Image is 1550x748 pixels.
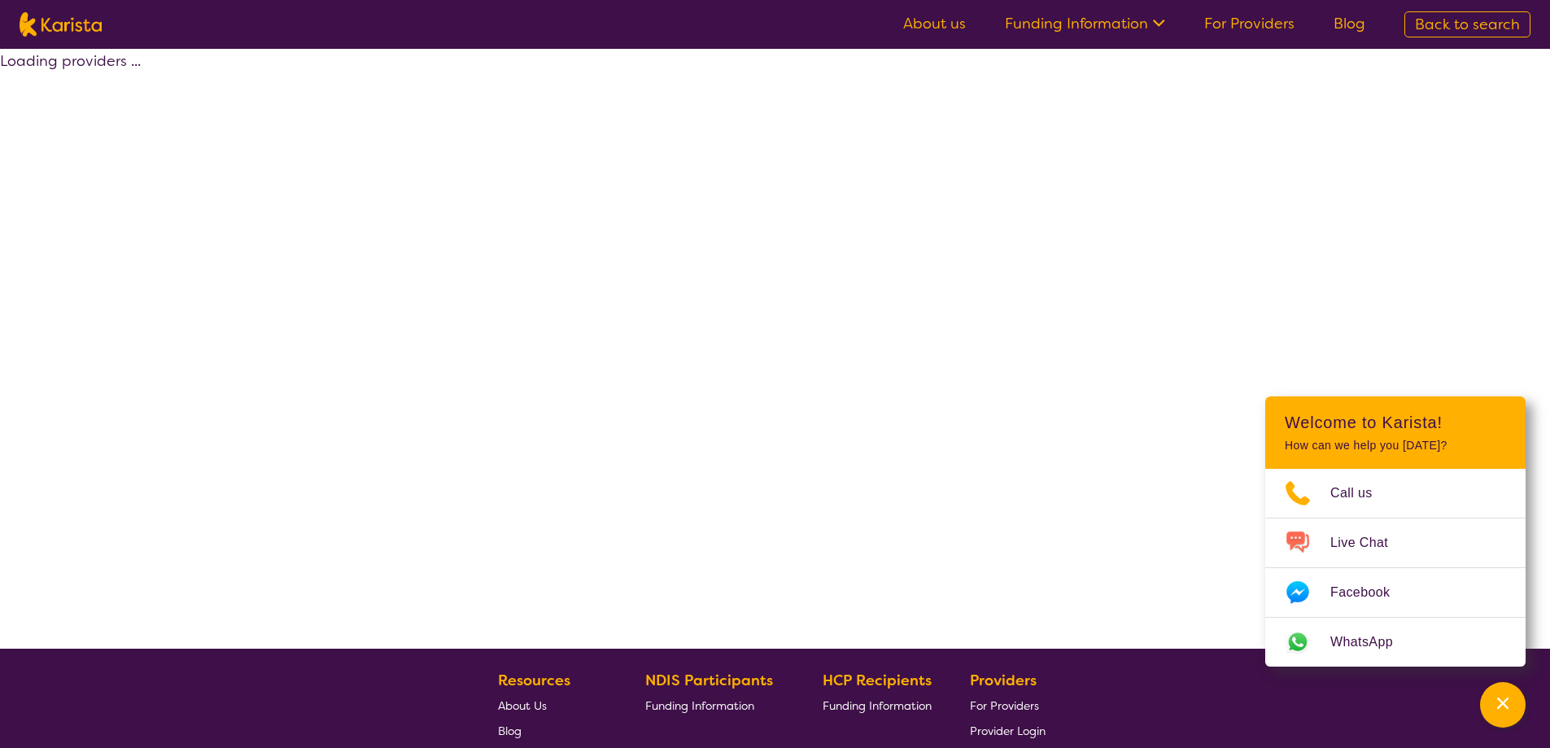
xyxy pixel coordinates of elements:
[1265,396,1526,667] div: Channel Menu
[903,14,966,33] a: About us
[1285,413,1506,432] h2: Welcome to Karista!
[970,693,1046,718] a: For Providers
[1330,481,1392,505] span: Call us
[1005,14,1165,33] a: Funding Information
[645,698,754,713] span: Funding Information
[1285,439,1506,453] p: How can we help you [DATE]?
[823,698,932,713] span: Funding Information
[970,698,1039,713] span: For Providers
[1330,580,1409,605] span: Facebook
[1480,682,1526,728] button: Channel Menu
[823,671,932,690] b: HCP Recipients
[970,718,1046,743] a: Provider Login
[970,724,1046,738] span: Provider Login
[1265,618,1526,667] a: Web link opens in a new tab.
[498,698,547,713] span: About Us
[1404,11,1530,37] a: Back to search
[1330,531,1408,555] span: Live Chat
[498,724,522,738] span: Blog
[970,671,1037,690] b: Providers
[1265,469,1526,667] ul: Choose channel
[498,693,607,718] a: About Us
[1330,630,1412,654] span: WhatsApp
[498,671,570,690] b: Resources
[823,693,932,718] a: Funding Information
[1415,15,1520,34] span: Back to search
[20,12,102,37] img: Karista logo
[645,671,773,690] b: NDIS Participants
[645,693,785,718] a: Funding Information
[498,718,607,743] a: Blog
[1334,14,1365,33] a: Blog
[1204,14,1295,33] a: For Providers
